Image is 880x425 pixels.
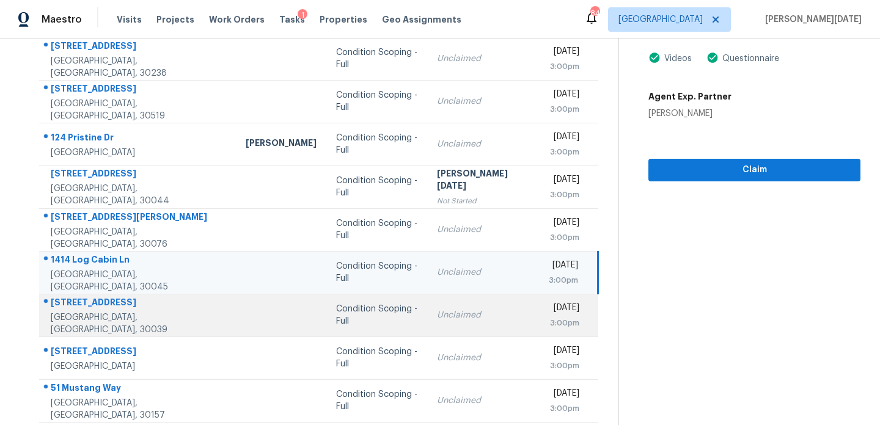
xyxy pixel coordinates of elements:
[549,344,579,360] div: [DATE]
[51,98,226,122] div: [GEOGRAPHIC_DATA], [GEOGRAPHIC_DATA], 30519
[437,223,529,236] div: Unclaimed
[437,394,529,407] div: Unclaimed
[549,360,579,372] div: 3:00pm
[549,402,579,415] div: 3:00pm
[661,53,692,65] div: Videos
[590,7,599,20] div: 84
[42,13,82,26] span: Maestro
[51,382,226,397] div: 51 Mustang Way
[51,397,226,421] div: [GEOGRAPHIC_DATA], [GEOGRAPHIC_DATA], 30157
[320,13,367,26] span: Properties
[336,260,417,285] div: Condition Scoping - Full
[51,131,226,147] div: 124 Pristine Dr
[336,303,417,327] div: Condition Scoping - Full
[437,309,529,321] div: Unclaimed
[336,346,417,370] div: Condition Scoping - Full
[437,195,529,207] div: Not Started
[658,162,851,178] span: Claim
[51,345,226,360] div: [STREET_ADDRESS]
[298,9,307,21] div: 1
[51,82,226,98] div: [STREET_ADDRESS]
[382,13,461,26] span: Geo Assignments
[336,46,417,71] div: Condition Scoping - Full
[51,296,226,311] div: [STREET_ADDRESS]
[437,167,529,195] div: [PERSON_NAME][DATE]
[760,13,862,26] span: [PERSON_NAME][DATE]
[706,51,719,64] img: Artifact Present Icon
[549,259,578,274] div: [DATE]
[549,88,579,103] div: [DATE]
[549,60,579,73] div: 3:00pm
[618,13,703,26] span: [GEOGRAPHIC_DATA]
[549,216,579,231] div: [DATE]
[51,147,226,159] div: [GEOGRAPHIC_DATA]
[549,274,578,286] div: 3:00pm
[51,40,226,55] div: [STREET_ADDRESS]
[437,352,529,364] div: Unclaimed
[437,266,529,278] div: Unclaimed
[648,107,732,120] div: [PERSON_NAME]
[549,103,579,115] div: 3:00pm
[437,53,529,65] div: Unclaimed
[549,45,579,60] div: [DATE]
[719,53,779,65] div: Questionnaire
[549,387,579,402] div: [DATE]
[51,311,226,336] div: [GEOGRAPHIC_DATA], [GEOGRAPHIC_DATA], 30039
[336,175,417,199] div: Condition Scoping - Full
[209,13,265,26] span: Work Orders
[336,217,417,242] div: Condition Scoping - Full
[51,183,226,207] div: [GEOGRAPHIC_DATA], [GEOGRAPHIC_DATA], 30044
[51,211,226,226] div: [STREET_ADDRESS][PERSON_NAME]
[336,89,417,114] div: Condition Scoping - Full
[246,137,317,152] div: [PERSON_NAME]
[51,269,226,293] div: [GEOGRAPHIC_DATA], [GEOGRAPHIC_DATA], 30045
[117,13,142,26] span: Visits
[648,51,661,64] img: Artifact Present Icon
[51,226,226,250] div: [GEOGRAPHIC_DATA], [GEOGRAPHIC_DATA], 30076
[549,146,579,158] div: 3:00pm
[336,388,417,413] div: Condition Scoping - Full
[437,95,529,107] div: Unclaimed
[648,159,860,181] button: Claim
[549,189,579,201] div: 3:00pm
[156,13,194,26] span: Projects
[279,15,305,24] span: Tasks
[336,132,417,156] div: Condition Scoping - Full
[549,302,579,317] div: [DATE]
[51,253,226,269] div: 1414 Log Cabin Ln
[549,231,579,244] div: 3:00pm
[549,131,579,146] div: [DATE]
[549,173,579,189] div: [DATE]
[437,138,529,150] div: Unclaimed
[51,55,226,79] div: [GEOGRAPHIC_DATA], [GEOGRAPHIC_DATA], 30238
[648,90,732,103] h5: Agent Exp. Partner
[549,317,579,329] div: 3:00pm
[51,167,226,183] div: [STREET_ADDRESS]
[51,360,226,372] div: [GEOGRAPHIC_DATA]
